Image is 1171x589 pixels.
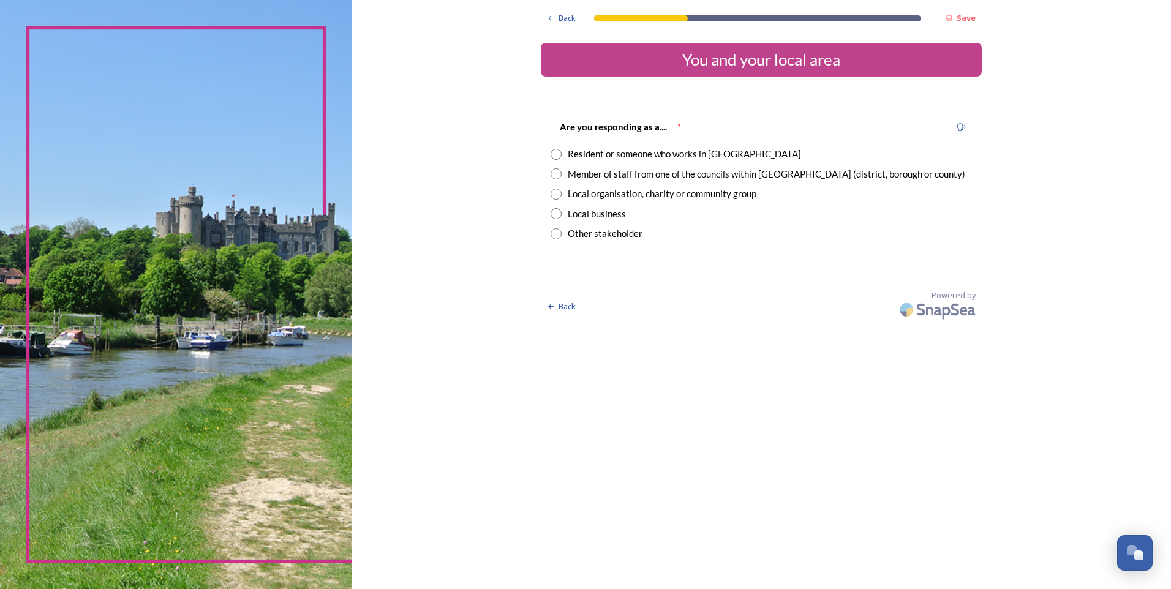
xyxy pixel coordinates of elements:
[957,12,976,23] strong: Save
[568,167,965,181] div: Member of staff from one of the councils within [GEOGRAPHIC_DATA] (district, borough or county)
[568,147,801,161] div: Resident or someone who works in [GEOGRAPHIC_DATA]
[568,187,756,201] div: Local organisation, charity or community group
[568,227,642,241] div: Other stakeholder
[559,12,576,24] span: Back
[559,301,576,312] span: Back
[1117,535,1153,571] button: Open Chat
[896,295,982,324] img: SnapSea Logo
[560,121,667,132] strong: Are you responding as a....
[568,207,626,221] div: Local business
[546,48,977,72] div: You and your local area
[932,290,976,301] span: Powered by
